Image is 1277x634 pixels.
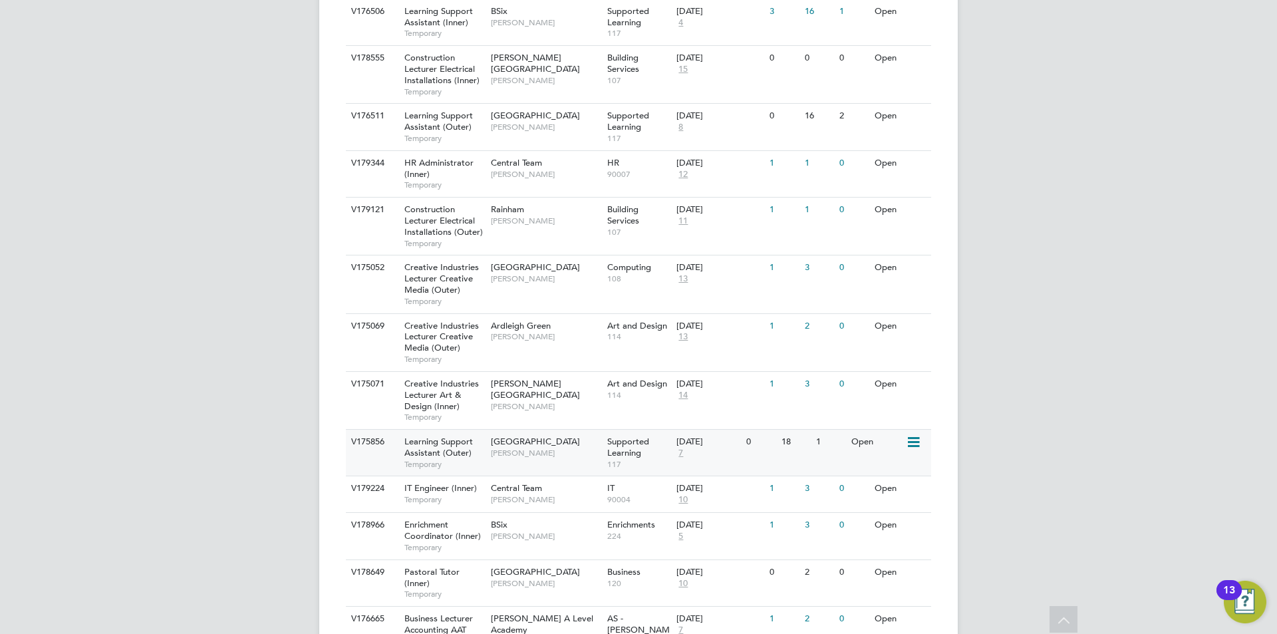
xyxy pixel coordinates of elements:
[676,331,690,343] span: 13
[491,482,542,494] span: Central Team
[404,412,484,422] span: Temporary
[1224,581,1266,623] button: Open Resource Center, 13 new notifications
[607,157,619,168] span: HR
[491,261,580,273] span: [GEOGRAPHIC_DATA]
[871,476,929,501] div: Open
[607,459,670,470] span: 117
[404,320,479,354] span: Creative Industries Lecturer Creative Media (Outer)
[404,459,484,470] span: Temporary
[836,476,871,501] div: 0
[607,28,670,39] span: 117
[607,378,667,389] span: Art and Design
[348,314,394,339] div: V175069
[491,320,551,331] span: Ardleigh Green
[607,110,649,132] span: Supported Learning
[801,198,836,222] div: 1
[348,372,394,396] div: V175071
[676,273,690,285] span: 13
[676,122,685,133] span: 8
[607,75,670,86] span: 107
[491,566,580,577] span: [GEOGRAPHIC_DATA]
[801,104,836,128] div: 16
[676,6,763,17] div: [DATE]
[348,560,394,585] div: V178649
[676,578,690,589] span: 10
[836,198,871,222] div: 0
[836,151,871,176] div: 0
[348,513,394,538] div: V178966
[348,198,394,222] div: V179121
[607,52,639,75] span: Building Services
[871,607,929,631] div: Open
[404,110,473,132] span: Learning Support Assistant (Outer)
[676,379,763,390] div: [DATE]
[836,607,871,631] div: 0
[491,216,601,226] span: [PERSON_NAME]
[871,513,929,538] div: Open
[404,5,473,28] span: Learning Support Assistant (Inner)
[676,613,763,625] div: [DATE]
[404,542,484,553] span: Temporary
[766,372,801,396] div: 1
[607,578,670,589] span: 120
[491,17,601,28] span: [PERSON_NAME]
[491,52,580,75] span: [PERSON_NAME][GEOGRAPHIC_DATA]
[766,314,801,339] div: 1
[491,169,601,180] span: [PERSON_NAME]
[766,151,801,176] div: 1
[676,53,763,64] div: [DATE]
[871,560,929,585] div: Open
[404,296,484,307] span: Temporary
[676,321,763,332] div: [DATE]
[676,483,763,494] div: [DATE]
[404,494,484,505] span: Temporary
[491,331,601,342] span: [PERSON_NAME]
[348,476,394,501] div: V179224
[404,52,480,86] span: Construction Lecturer Electrical Installations (Inner)
[404,378,479,412] span: Creative Industries Lecturer Art & Design (Inner)
[801,255,836,280] div: 3
[607,273,670,284] span: 108
[607,494,670,505] span: 90004
[404,86,484,97] span: Temporary
[607,227,670,238] span: 107
[404,261,479,295] span: Creative Industries Lecturer Creative Media (Outer)
[871,198,929,222] div: Open
[743,430,778,454] div: 0
[607,436,649,458] span: Supported Learning
[491,157,542,168] span: Central Team
[801,151,836,176] div: 1
[871,46,929,71] div: Open
[836,314,871,339] div: 0
[676,567,763,578] div: [DATE]
[801,46,836,71] div: 0
[766,104,801,128] div: 0
[491,436,580,447] span: [GEOGRAPHIC_DATA]
[404,566,460,589] span: Pastoral Tutor (Inner)
[404,204,483,238] span: Construction Lecturer Electrical Installations (Outer)
[404,133,484,144] span: Temporary
[607,331,670,342] span: 114
[348,104,394,128] div: V176511
[491,448,601,458] span: [PERSON_NAME]
[607,519,655,530] span: Enrichments
[491,122,601,132] span: [PERSON_NAME]
[676,448,685,459] span: 7
[607,5,649,28] span: Supported Learning
[801,560,836,585] div: 2
[404,157,474,180] span: HR Administrator (Inner)
[836,255,871,280] div: 0
[766,560,801,585] div: 0
[404,482,477,494] span: IT Engineer (Inner)
[801,513,836,538] div: 3
[491,401,601,412] span: [PERSON_NAME]
[766,607,801,631] div: 1
[676,158,763,169] div: [DATE]
[801,607,836,631] div: 2
[607,531,670,542] span: 224
[404,589,484,599] span: Temporary
[766,513,801,538] div: 1
[404,238,484,249] span: Temporary
[491,110,580,121] span: [GEOGRAPHIC_DATA]
[848,430,906,454] div: Open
